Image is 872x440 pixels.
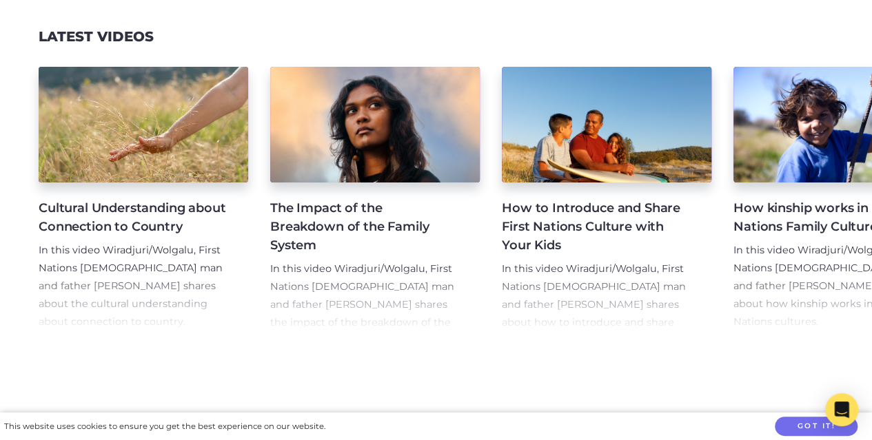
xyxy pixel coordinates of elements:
[39,67,248,331] a: Cultural Understanding about Connection to Country In this video Wiradjuri/Wolgalu, First Nations...
[502,199,689,255] h4: How to Introduce and Share First Nations Culture with Your Kids
[270,67,480,331] a: The Impact of the Breakdown of the Family System In this video Wiradjuri/Wolgalu, First Nations [...
[39,242,226,331] p: In this video Wiradjuri/Wolgalu, First Nations [DEMOGRAPHIC_DATA] man and father [PERSON_NAME] sh...
[775,417,858,437] button: Got it!
[502,260,689,350] p: In this video Wiradjuri/Wolgalu, First Nations [DEMOGRAPHIC_DATA] man and father [PERSON_NAME] sh...
[4,419,325,434] div: This website uses cookies to ensure you get the best experience on our website.
[39,28,154,45] h3: Latest Videos
[502,67,711,331] a: How to Introduce and Share First Nations Culture with Your Kids In this video Wiradjuri/Wolgalu, ...
[825,393,858,426] div: Open Intercom Messenger
[270,199,458,255] h4: The Impact of the Breakdown of the Family System
[39,199,226,236] h4: Cultural Understanding about Connection to Country
[270,260,458,350] p: In this video Wiradjuri/Wolgalu, First Nations [DEMOGRAPHIC_DATA] man and father [PERSON_NAME] sh...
